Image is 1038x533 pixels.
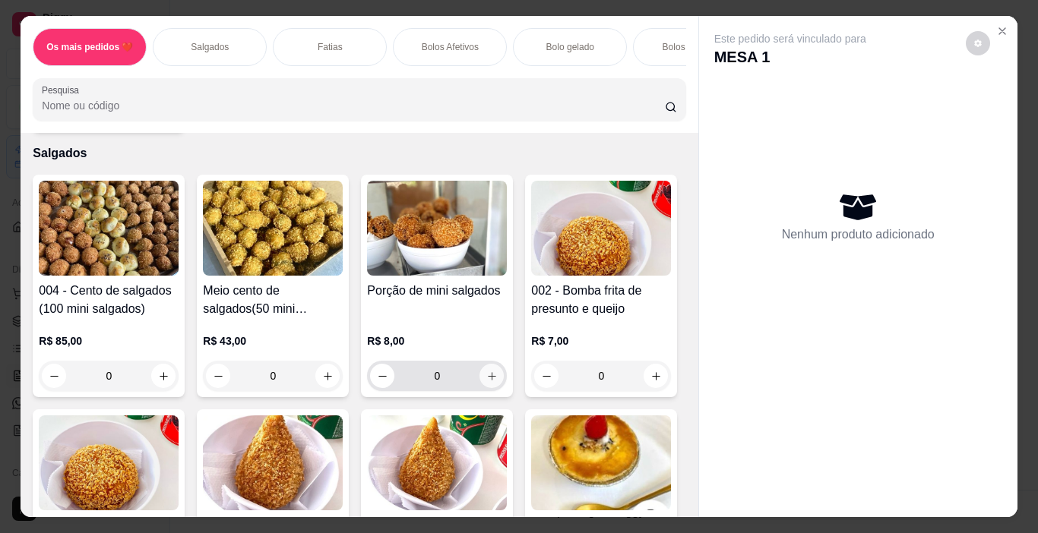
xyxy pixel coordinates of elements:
h4: 002 - Bomba frita de presunto e queijo [531,282,671,318]
label: Pesquisa [42,84,84,96]
img: product-image [367,415,507,510]
p: R$ 85,00 [39,333,179,348]
button: decrease-product-quantity [966,31,990,55]
button: increase-product-quantity [644,364,668,388]
p: R$ 8,00 [367,333,507,348]
p: MESA 1 [714,46,866,68]
p: Salgados [191,41,229,53]
p: Bolos Afetivos [422,41,479,53]
img: product-image [203,415,343,510]
button: Close [990,19,1014,43]
p: Os mais pedidos ❤️ [46,41,133,53]
input: Pesquisa [42,98,665,113]
h4: Porção de mini salgados [367,282,507,300]
p: Nenhum produto adicionado [782,225,935,244]
img: product-image [367,181,507,276]
p: R$ 7,00 [531,333,671,348]
h4: Meio cento de salgados(50 mini salgados) [203,282,343,318]
button: decrease-product-quantity [370,364,394,388]
button: decrease-product-quantity [534,364,559,388]
img: product-image [203,181,343,276]
p: Fatias [318,41,343,53]
img: product-image [39,181,179,276]
img: product-image [531,181,671,276]
p: Este pedido será vinculado para [714,31,866,46]
p: R$ 43,00 [203,333,343,348]
h4: 004 - Cento de salgados (100 mini salgados) [39,282,179,318]
button: increase-product-quantity [479,364,504,388]
p: Bolo gelado [546,41,594,53]
img: product-image [39,415,179,510]
img: product-image [531,415,671,510]
p: Salgados [33,144,685,162]
p: Bolos no pote [663,41,718,53]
